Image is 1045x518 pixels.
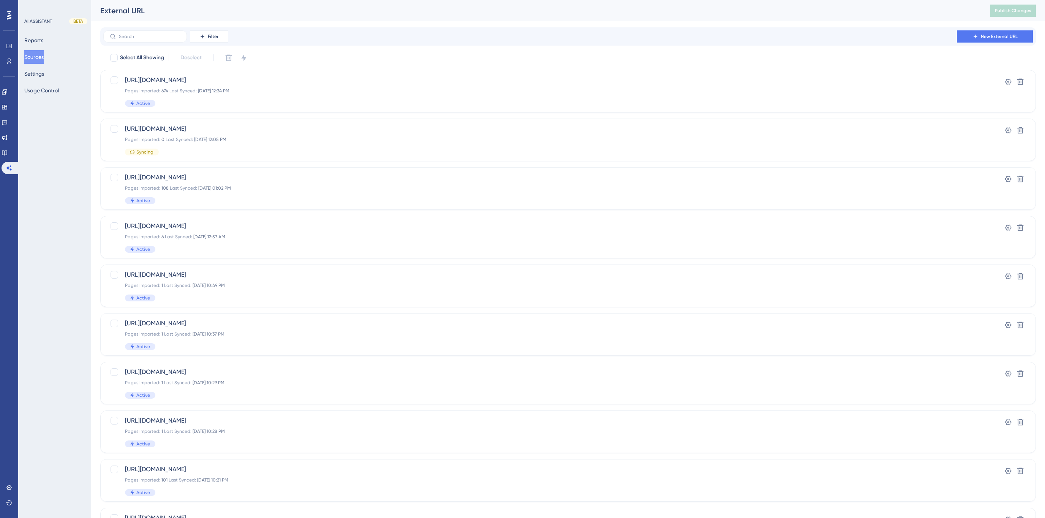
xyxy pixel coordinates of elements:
span: Active [136,246,150,252]
button: Settings [24,67,44,81]
button: Reports [24,33,43,47]
div: Pages Imported: Last Synced: [125,136,950,143]
span: [URL][DOMAIN_NAME] [125,76,950,85]
span: Publish Changes [995,8,1031,14]
span: Filter [208,33,218,40]
span: Active [136,100,150,106]
div: Pages Imported: Last Synced: [125,380,950,386]
div: Pages Imported: Last Synced: [125,428,950,434]
button: Deselect [174,51,209,65]
span: 101 [161,477,168,483]
button: Usage Control [24,84,59,97]
span: [URL][DOMAIN_NAME] [125,416,950,425]
span: [DATE] 01:02 PM [198,185,231,191]
div: Pages Imported: Last Synced: [125,282,950,288]
span: Syncing [136,149,153,155]
span: [URL][DOMAIN_NAME] [125,319,950,328]
span: [URL][DOMAIN_NAME] [125,270,950,279]
span: [DATE] 10:21 PM [197,477,228,483]
span: [DATE] 10:28 PM [193,429,225,434]
span: Select All Showing [120,53,164,62]
button: Filter [190,30,228,43]
span: Active [136,489,150,496]
button: Publish Changes [990,5,1036,17]
span: [DATE] 10:29 PM [193,380,224,385]
div: Pages Imported: Last Synced: [125,185,950,191]
span: Active [136,344,150,350]
input: Search [119,34,180,39]
span: [URL][DOMAIN_NAME] [125,222,950,231]
span: 1 [161,331,163,337]
span: [URL][DOMAIN_NAME] [125,368,950,377]
div: External URL [100,5,971,16]
span: 6 [161,234,164,239]
span: 1 [161,429,163,434]
span: Active [136,392,150,398]
span: [URL][DOMAIN_NAME] [125,124,950,133]
span: Active [136,441,150,447]
span: [DATE] 12:34 PM [198,88,229,93]
div: BETA [69,18,87,24]
span: [URL][DOMAIN_NAME] [125,465,950,474]
button: New External URL [957,30,1033,43]
span: [DATE] 10:37 PM [193,331,224,337]
span: 108 [161,185,169,191]
div: Pages Imported: Last Synced: [125,477,950,483]
div: Pages Imported: Last Synced: [125,234,950,240]
span: [DATE] 10:49 PM [193,283,225,288]
span: [DATE] 12:05 PM [194,137,226,142]
span: New External URL [981,33,1018,40]
span: 674 [161,88,168,93]
div: AI ASSISTANT [24,18,52,24]
span: Active [136,198,150,204]
span: Active [136,295,150,301]
span: [URL][DOMAIN_NAME] [125,173,950,182]
button: Sources [24,50,44,64]
span: 1 [161,283,163,288]
span: 0 [161,137,164,142]
div: Pages Imported: Last Synced: [125,331,950,337]
span: Deselect [180,53,202,62]
span: 1 [161,380,163,385]
span: [DATE] 12:57 AM [193,234,225,239]
div: Pages Imported: Last Synced: [125,88,950,94]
